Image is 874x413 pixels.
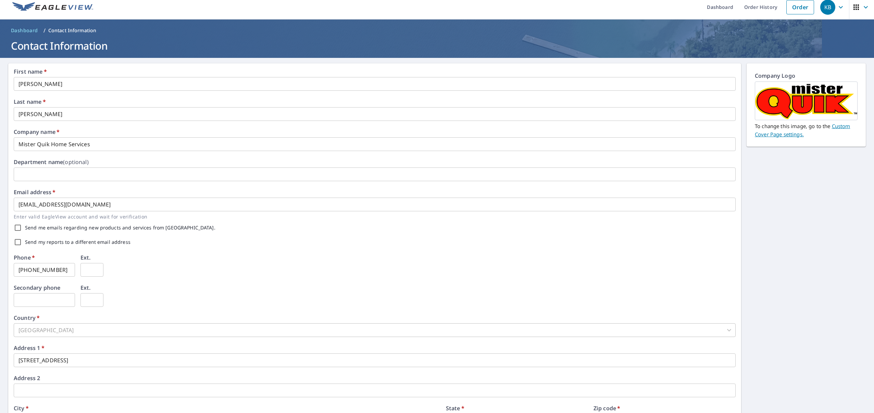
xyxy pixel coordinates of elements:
[755,83,857,119] img: MQ_MasterLogo_2021 copy 4.png
[14,69,47,74] label: First name
[14,405,29,411] label: City
[14,345,45,351] label: Address 1
[755,120,858,138] p: To change this image, go to the
[14,285,60,290] label: Secondary phone
[755,123,850,138] a: Custome cover page
[8,25,41,36] a: Dashboard
[80,285,91,290] label: Ext.
[14,189,55,195] label: Email address
[11,27,38,34] span: Dashboard
[25,240,130,245] label: Send my reports to a different email address
[43,26,46,35] li: /
[14,255,35,260] label: Phone
[446,405,464,411] label: State
[594,405,621,411] label: Zip code
[14,323,736,337] div: [GEOGRAPHIC_DATA]
[14,315,40,321] label: Country
[14,213,731,221] p: Enter valid EagleView account and wait for verification
[63,158,89,166] b: (optional)
[14,375,40,381] label: Address 2
[14,159,89,165] label: Department name
[14,129,60,135] label: Company name
[755,72,858,82] p: Company Logo
[14,99,46,104] label: Last name
[80,255,91,260] label: Ext.
[8,25,866,36] nav: breadcrumb
[25,225,215,230] label: Send me emails regarding new products and services from [GEOGRAPHIC_DATA].
[12,2,93,12] img: EV Logo
[8,39,866,53] h1: Contact Information
[48,27,97,34] p: Contact Information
